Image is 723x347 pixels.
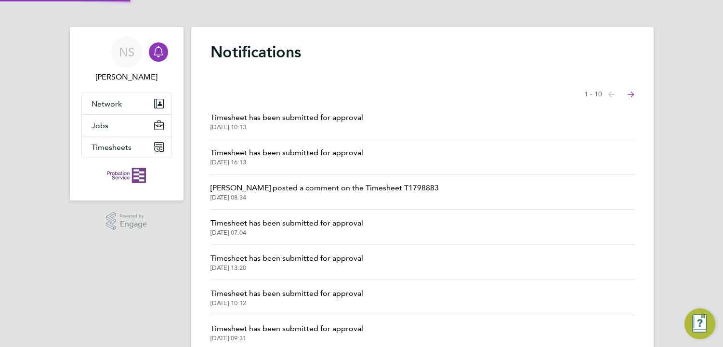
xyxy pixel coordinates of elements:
nav: Main navigation [70,27,184,200]
span: [DATE] 13:20 [210,264,363,272]
span: Jobs [92,121,108,130]
span: [DATE] 08:34 [210,194,439,201]
button: Network [82,93,171,114]
span: Powered by [120,212,147,220]
span: [DATE] 09:31 [210,334,363,342]
span: Timesheet has been submitted for approval [210,217,363,229]
span: [DATE] 10:12 [210,299,363,307]
span: 1 - 10 [584,90,602,99]
span: [DATE] 10:13 [210,123,363,131]
span: NS [119,46,134,58]
span: Engage [120,220,147,228]
span: [PERSON_NAME] posted a comment on the Timesheet T1798883 [210,182,439,194]
span: Timesheet has been submitted for approval [210,288,363,299]
span: Timesheet has been submitted for approval [210,112,363,123]
span: Network [92,99,122,108]
span: [DATE] 16:13 [210,159,363,166]
a: Go to home page [81,168,172,183]
a: NS[PERSON_NAME] [81,37,172,83]
a: [PERSON_NAME] posted a comment on the Timesheet T1798883[DATE] 08:34 [210,182,439,201]
a: Timesheet has been submitted for approval[DATE] 16:13 [210,147,363,166]
span: [DATE] 07:04 [210,229,363,237]
button: Timesheets [82,136,171,158]
a: Timesheet has been submitted for approval[DATE] 10:12 [210,288,363,307]
a: Timesheet has been submitted for approval[DATE] 13:20 [210,253,363,272]
span: Timesheet has been submitted for approval [210,323,363,334]
span: Timesheet has been submitted for approval [210,147,363,159]
img: probationservice-logo-retina.png [107,168,146,183]
span: Nicola Stuart [81,71,172,83]
nav: Select page of notifications list [584,85,634,104]
button: Engage Resource Center [684,308,715,339]
a: Powered byEngage [106,212,147,230]
span: Timesheets [92,143,131,152]
h1: Notifications [210,42,634,62]
a: Timesheet has been submitted for approval[DATE] 07:04 [210,217,363,237]
button: Jobs [82,115,171,136]
a: Timesheet has been submitted for approval[DATE] 10:13 [210,112,363,131]
a: Timesheet has been submitted for approval[DATE] 09:31 [210,323,363,342]
span: Timesheet has been submitted for approval [210,253,363,264]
